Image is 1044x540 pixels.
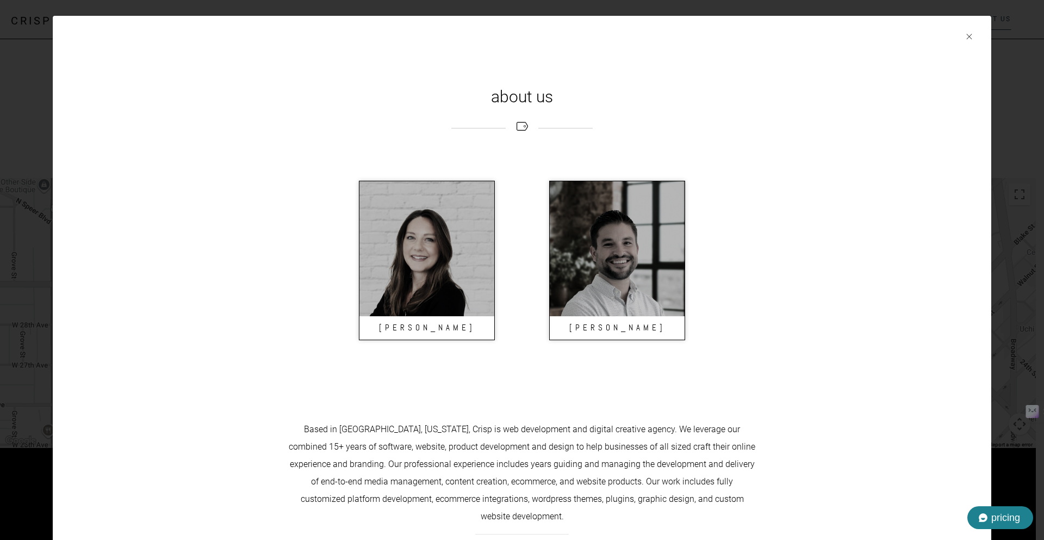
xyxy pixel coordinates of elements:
[288,421,756,525] p: Based in [GEOGRAPHIC_DATA], [US_STATE], Crisp is web development and digital creative agency. We ...
[550,181,685,316] img: Card image cap
[359,181,494,316] img: Card image cap
[359,322,494,334] h3: [PERSON_NAME]
[991,511,1020,525] div: pricing
[955,24,983,52] button: Close
[550,322,685,334] h3: [PERSON_NAME]
[80,84,964,109] h3: about us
